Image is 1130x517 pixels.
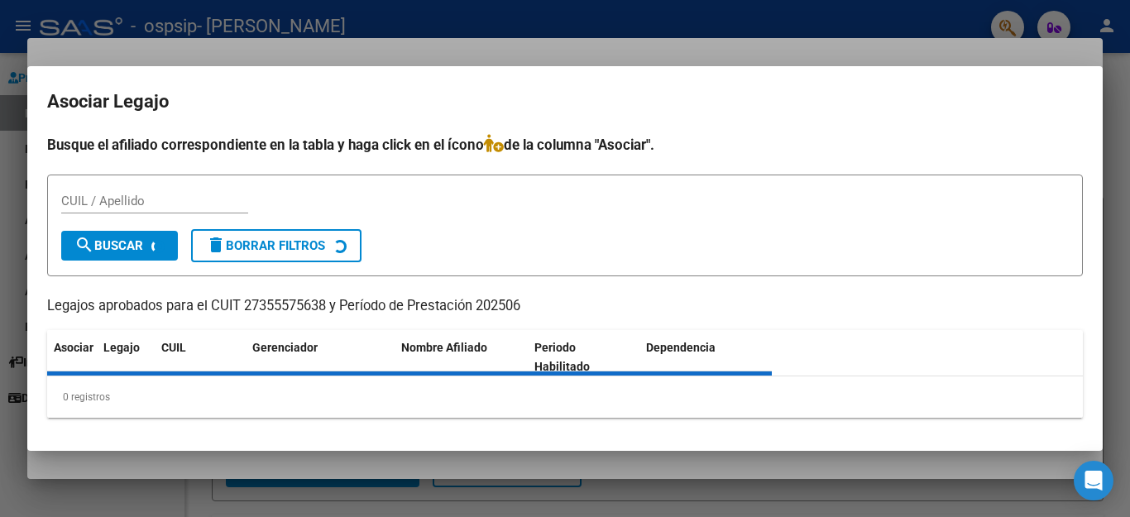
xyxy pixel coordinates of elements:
[639,330,773,385] datatable-header-cell: Dependencia
[646,341,716,354] span: Dependencia
[74,238,143,253] span: Buscar
[206,235,226,255] mat-icon: delete
[534,341,590,373] span: Periodo Habilitado
[252,341,318,354] span: Gerenciador
[395,330,528,385] datatable-header-cell: Nombre Afiliado
[103,341,140,354] span: Legajo
[528,330,639,385] datatable-header-cell: Periodo Habilitado
[161,341,186,354] span: CUIL
[401,341,487,354] span: Nombre Afiliado
[47,296,1083,317] p: Legajos aprobados para el CUIT 27355575638 y Período de Prestación 202506
[206,238,325,253] span: Borrar Filtros
[61,231,178,261] button: Buscar
[155,330,246,385] datatable-header-cell: CUIL
[47,376,1083,418] div: 0 registros
[1074,461,1113,500] div: Open Intercom Messenger
[74,235,94,255] mat-icon: search
[54,341,93,354] span: Asociar
[246,330,395,385] datatable-header-cell: Gerenciador
[47,134,1083,156] h4: Busque el afiliado correspondiente en la tabla y haga click en el ícono de la columna "Asociar".
[97,330,155,385] datatable-header-cell: Legajo
[47,86,1083,117] h2: Asociar Legajo
[47,330,97,385] datatable-header-cell: Asociar
[191,229,362,262] button: Borrar Filtros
